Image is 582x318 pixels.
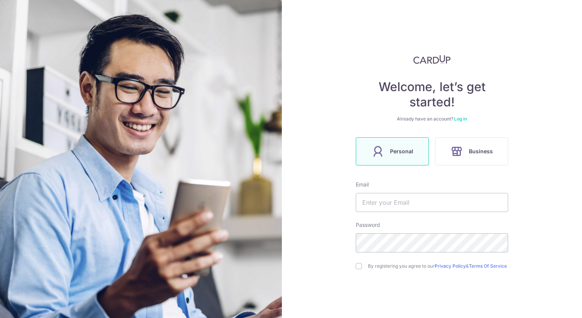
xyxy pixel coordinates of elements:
[356,181,369,188] label: Email
[469,147,493,156] span: Business
[356,116,508,122] div: Already have an account?
[454,116,467,122] a: Log in
[390,147,413,156] span: Personal
[368,263,508,269] label: By registering you agree to our &
[469,263,507,269] a: Terms Of Service
[356,193,508,212] input: Enter your Email
[356,221,380,229] label: Password
[432,137,511,165] a: Business
[374,284,490,314] iframe: reCAPTCHA
[356,79,508,110] h4: Welcome, let’s get started!
[435,263,466,269] a: Privacy Policy
[353,137,432,165] a: Personal
[413,55,451,64] img: CardUp Logo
